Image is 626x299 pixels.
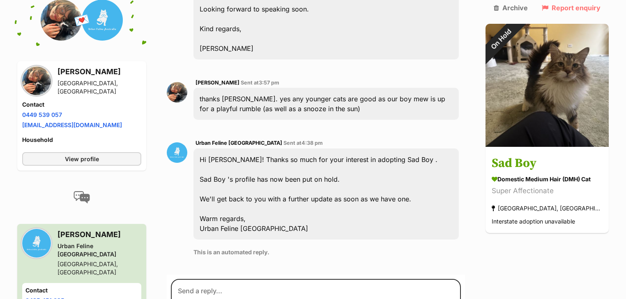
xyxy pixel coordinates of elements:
h3: [PERSON_NAME] [58,229,141,240]
img: nadeah miranda profile pic [22,66,51,95]
span: 3:57 pm [259,80,279,86]
span: 4:38 pm [301,140,323,146]
div: Hi [PERSON_NAME]! Thanks so much for your interest in adopting Sad Boy . Sad Boy 's profile has n... [193,148,459,240]
span: View profile [65,155,99,163]
a: [EMAIL_ADDRESS][DOMAIN_NAME] [22,121,122,128]
a: Report enquiry [542,4,601,11]
div: Urban Feline [GEOGRAPHIC_DATA] [58,242,141,258]
img: Urban Feline Australia profile pic [167,142,187,163]
div: [GEOGRAPHIC_DATA], [GEOGRAPHIC_DATA] [58,260,141,276]
div: thanks [PERSON_NAME]. yes any younger cats are good as our boy mew is up for a playful rumble (as... [193,88,459,120]
img: Urban Feline Australia profile pic [22,229,51,258]
span: Interstate adoption unavailable [492,218,575,225]
span: Sent at [283,140,323,146]
h3: [PERSON_NAME] [58,66,141,78]
h4: Household [22,136,141,144]
div: [GEOGRAPHIC_DATA], [GEOGRAPHIC_DATA] [492,203,603,214]
a: Archive [494,4,528,11]
img: conversation-icon-4a6f8262b818ee0b60e3300018af0b2d0b884aa5de6e9bcb8d3d4eeb1a70a7c4.svg [74,191,90,203]
div: [GEOGRAPHIC_DATA], [GEOGRAPHIC_DATA] [58,79,141,96]
div: Super Affectionate [492,186,603,197]
h4: Contact [22,100,141,109]
div: Domestic Medium Hair (DMH) Cat [492,175,603,184]
div: On Hold [474,13,527,66]
p: This is an automated reply. [193,248,459,256]
span: Sent at [241,80,279,86]
span: [PERSON_NAME] [196,80,239,86]
img: nadeah miranda profile pic [167,82,187,103]
h4: Contact [25,286,138,294]
a: View profile [22,152,141,166]
a: Sad Boy Domestic Medium Hair (DMH) Cat Super Affectionate [GEOGRAPHIC_DATA], [GEOGRAPHIC_DATA] In... [486,148,609,233]
span: 💌 [73,11,91,29]
h3: Sad Boy [492,155,603,173]
img: Sad Boy [486,24,609,147]
a: On Hold [486,140,609,148]
span: Urban Feline [GEOGRAPHIC_DATA] [196,140,282,146]
a: 0449 539 057 [22,111,62,118]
